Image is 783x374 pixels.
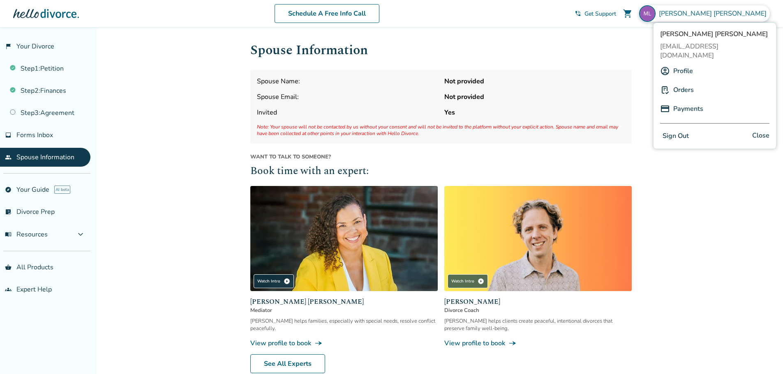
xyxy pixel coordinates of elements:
span: groups [5,286,12,293]
span: Invited [257,108,438,117]
span: Want to talk to someone? [250,153,632,161]
span: explore [5,186,12,193]
span: line_end_arrow_notch [314,339,323,347]
span: [PERSON_NAME] [PERSON_NAME] [660,30,769,39]
span: expand_more [76,229,85,239]
span: Get Support [584,10,616,18]
div: Watch Intro [448,274,488,288]
img: P [660,104,670,114]
span: Forms Inbox [16,131,53,140]
span: Divorce Coach [444,307,632,314]
span: shopping_basket [5,264,12,271]
img: mpjlewis@gmail.com [639,5,656,22]
span: [EMAIL_ADDRESS][DOMAIN_NAME] [660,42,769,60]
span: AI beta [54,186,70,194]
div: [PERSON_NAME] helps families, especially with special needs, resolve conflict peacefully. [250,317,438,332]
span: list_alt_check [5,209,12,215]
span: line_end_arrow_notch [508,339,517,347]
img: A [660,66,670,76]
a: Schedule A Free Info Call [275,4,379,23]
span: shopping_cart [623,9,633,18]
span: Spouse Name: [257,77,438,86]
span: flag_2 [5,43,12,50]
div: [PERSON_NAME] helps clients create peaceful, intentional divorces that preserve family well-being. [444,317,632,332]
a: Profile [673,63,693,79]
span: Spouse Email: [257,92,438,101]
span: Note: Your spouse will not be contacted by us without your consent and will not be invited to the... [257,124,625,137]
span: people [5,154,12,161]
span: [PERSON_NAME] [PERSON_NAME] [659,9,770,18]
div: Watch Intro [254,274,294,288]
a: See All Experts [250,354,325,373]
span: play_circle [478,278,484,285]
span: phone_in_talk [575,10,581,17]
img: Claudia Brown Coulter [250,186,438,291]
a: View profile to bookline_end_arrow_notch [444,339,632,348]
img: James Traub [444,186,632,291]
iframe: Chat Widget [742,335,783,374]
img: P [660,85,670,95]
span: play_circle [284,278,290,285]
a: View profile to bookline_end_arrow_notch [250,339,438,348]
span: [PERSON_NAME] [444,297,632,307]
span: Mediator [250,307,438,314]
span: menu_book [5,231,12,238]
span: Resources [5,230,48,239]
h2: Book time with an expert: [250,164,632,179]
button: Sign Out [660,130,691,142]
a: Payments [673,101,703,117]
span: inbox [5,132,12,138]
a: phone_in_talkGet Support [575,10,616,18]
h1: Spouse Information [250,40,632,60]
strong: Not provided [444,92,625,101]
strong: Not provided [444,77,625,86]
strong: Yes [444,108,625,117]
a: Orders [673,82,694,98]
span: Close [752,130,769,142]
span: [PERSON_NAME] [PERSON_NAME] [250,297,438,307]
